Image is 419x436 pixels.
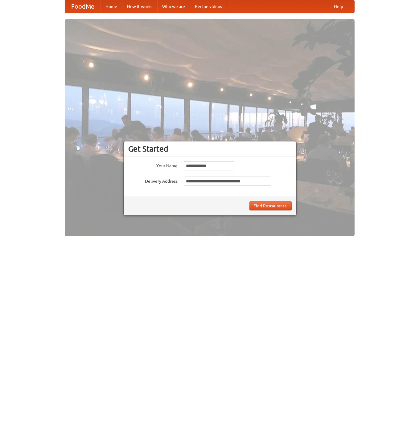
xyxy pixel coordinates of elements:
a: Who we are [157,0,190,13]
a: Recipe videos [190,0,227,13]
a: Help [329,0,348,13]
button: Find Restaurants! [249,201,292,210]
a: FoodMe [65,0,101,13]
h3: Get Started [128,144,292,153]
a: How it works [122,0,157,13]
label: Your Name [128,161,178,169]
a: Home [101,0,122,13]
label: Delivery Address [128,177,178,184]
